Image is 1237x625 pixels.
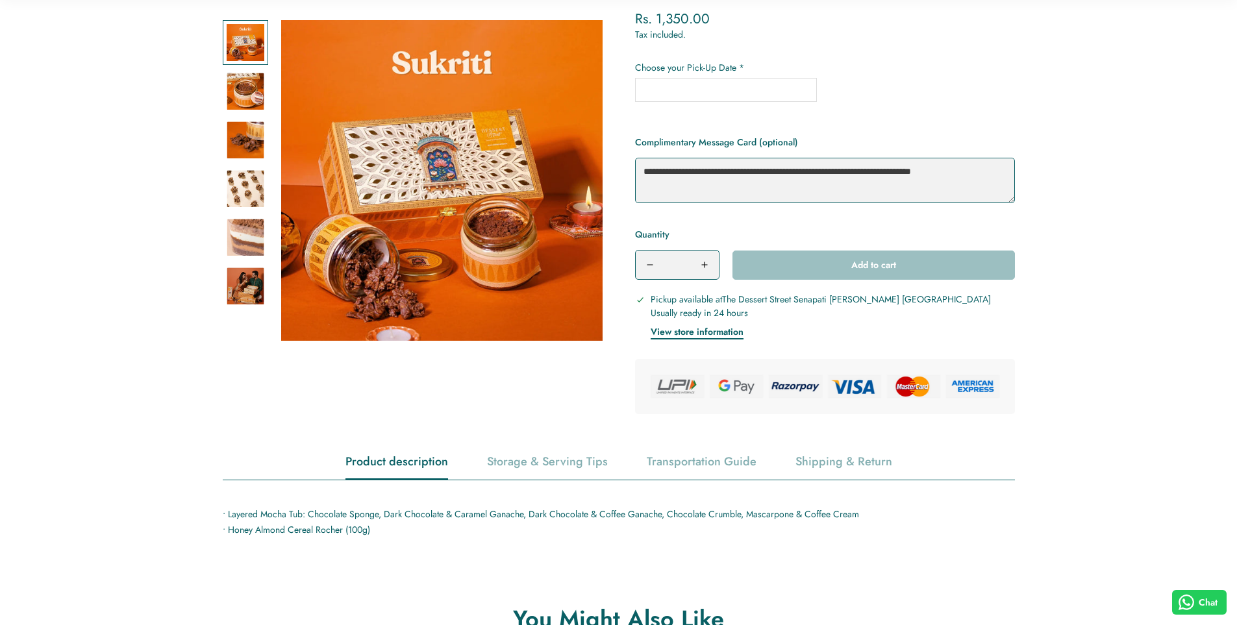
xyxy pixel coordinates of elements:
[345,445,448,478] div: Product description
[635,9,710,29] span: Rs. 1,350.00
[1199,596,1218,609] span: Chat
[635,134,798,150] label: Complimentary Message Card (optional)
[690,251,719,279] button: Increase quantity of Sukriti by one
[664,251,690,279] input: Product quantity
[636,251,664,279] button: Decrease quantity of Sukriti by one
[635,28,1015,42] div: Tax included.
[635,227,719,242] label: Quantity
[487,445,608,478] div: Storage & Serving Tips
[651,293,991,339] div: Pickup available at
[1172,590,1227,615] button: Chat
[647,445,756,478] div: Transportation Guide
[795,445,892,478] div: Shipping & Return
[722,293,991,306] span: The Dessert Street Senapati [PERSON_NAME] [GEOGRAPHIC_DATA]
[651,306,991,320] p: Usually ready in 24 hours
[651,325,743,339] button: View store information
[223,506,1015,538] p: • Layered Mocha Tub: Chocolate Sponge, Dark Chocolate & Caramel Ganache, Dark Chocolate & Coffee ...
[635,61,1015,75] label: Choose your Pick-Up Date *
